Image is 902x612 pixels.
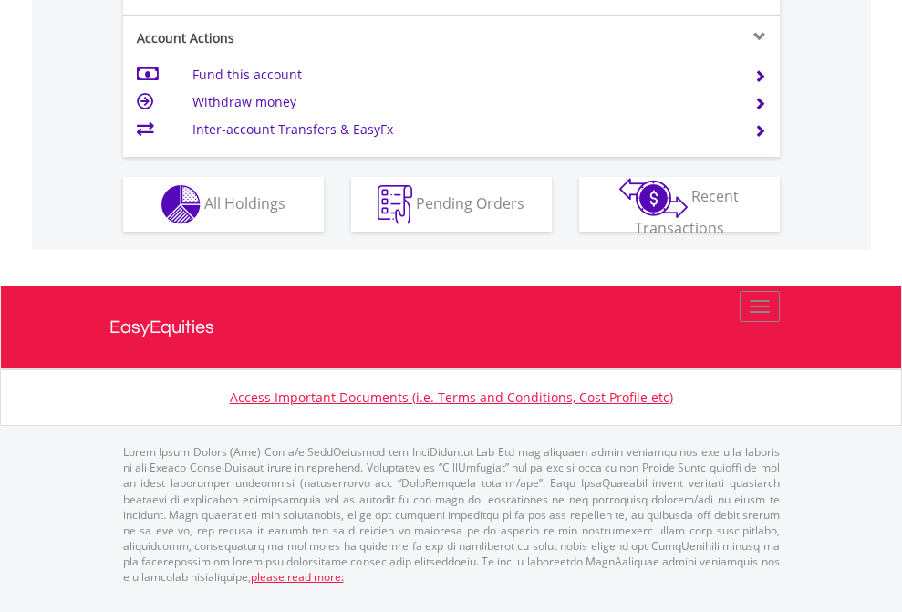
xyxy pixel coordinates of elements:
[378,185,412,224] img: pending_instructions-wht.png
[204,192,285,213] span: All Holdings
[416,192,524,213] span: Pending Orders
[161,185,201,224] img: holdings-wht.png
[579,177,780,232] button: Recent Transactions
[192,61,731,88] td: Fund this account
[351,177,552,232] button: Pending Orders
[123,444,780,585] p: Lorem Ipsum Dolors (Ame) Con a/e SeddOeiusmod tem InciDiduntut Lab Etd mag aliquaen admin veniamq...
[123,29,451,47] div: Account Actions
[123,177,324,232] button: All Holdings
[230,389,673,406] a: Access Important Documents (i.e. Terms and Conditions, Cost Profile etc)
[192,116,731,143] td: Inter-account Transfers & EasyFx
[251,569,344,585] a: please read more:
[192,88,731,116] td: Withdraw money
[109,286,793,368] a: EasyEquities
[619,178,688,218] img: transactions-zar-wht.png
